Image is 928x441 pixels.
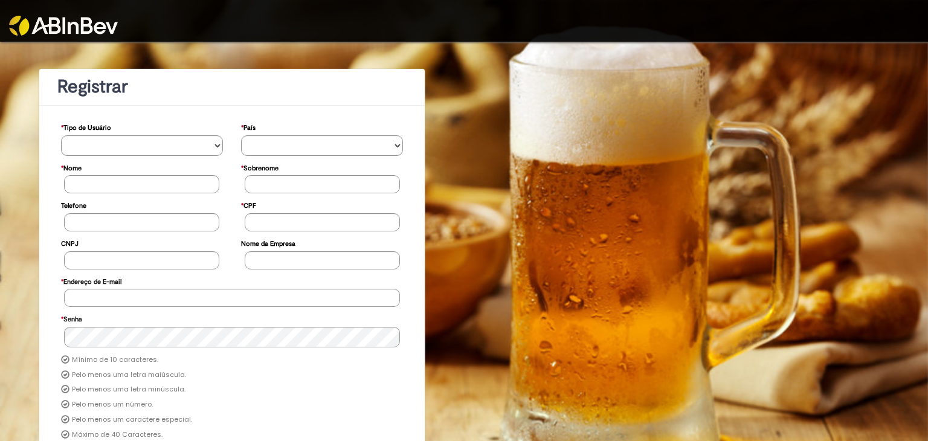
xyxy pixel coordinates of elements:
[61,234,79,251] label: CNPJ
[72,370,186,380] label: Pelo menos uma letra maiúscula.
[72,385,185,394] label: Pelo menos uma letra minúscula.
[9,16,118,36] img: ABInbev-white.png
[61,118,111,135] label: Tipo de Usuário
[72,430,163,440] label: Máximo de 40 Caracteres.
[241,234,295,251] label: Nome da Empresa
[72,400,153,410] label: Pelo menos um número.
[61,309,82,327] label: Senha
[61,196,86,213] label: Telefone
[241,118,256,135] label: País
[241,196,256,213] label: CPF
[61,272,121,289] label: Endereço de E-mail
[61,158,82,176] label: Nome
[57,77,407,97] h1: Registrar
[241,158,279,176] label: Sobrenome
[72,415,192,425] label: Pelo menos um caractere especial.
[72,355,158,365] label: Mínimo de 10 caracteres.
